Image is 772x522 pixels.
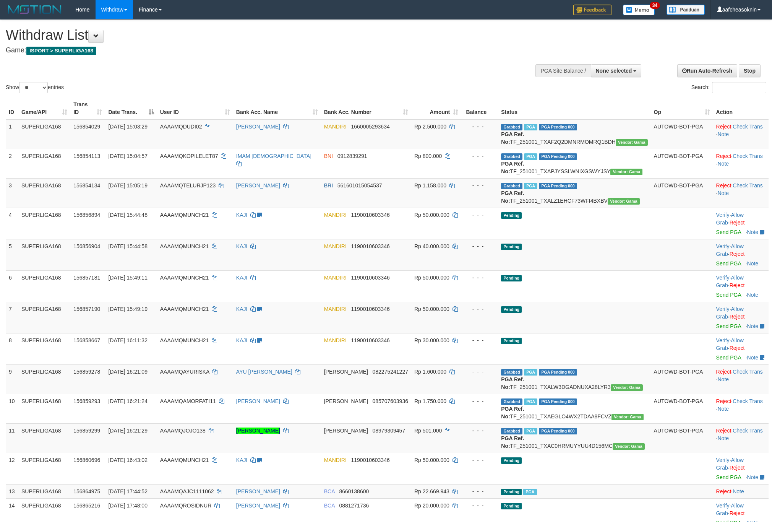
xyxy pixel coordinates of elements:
span: [DATE] 15:44:58 [108,243,147,249]
h1: Withdraw List [6,28,507,43]
a: Verify [716,275,730,281]
span: Copy 08979309457 to clipboard [373,428,405,434]
span: MANDIRI [324,337,347,343]
div: - - - [464,368,495,376]
b: PGA Ref. No: [501,435,524,449]
div: - - - [464,427,495,434]
th: Action [713,98,769,119]
td: SUPERLIGA168 [18,364,70,394]
span: 156865216 [73,502,100,509]
th: Trans ID: activate to sort column ascending [70,98,105,119]
span: Vendor URL: https://trx31.1velocity.biz [616,139,648,146]
span: 156864975 [73,488,100,494]
td: TF_251001_TXAPJYSSLWNIXGSWYJSY [498,149,650,178]
a: Verify [716,457,730,463]
a: KAJI [236,243,248,249]
span: 156860696 [73,457,100,463]
a: Reject [730,282,745,288]
span: [DATE] 15:03:29 [108,124,147,130]
a: [PERSON_NAME] [236,428,280,434]
label: Search: [691,82,766,93]
a: Allow Grab [716,275,744,288]
span: PGA Pending [539,398,577,405]
span: BNI [324,153,333,159]
th: Amount: activate to sort column ascending [411,98,461,119]
span: Copy 082275241227 to clipboard [373,369,408,375]
b: PGA Ref. No: [501,376,524,390]
b: PGA Ref. No: [501,190,524,204]
a: Allow Grab [716,243,744,257]
span: Copy 1190010603346 to clipboard [351,457,390,463]
div: - - - [464,502,495,509]
span: 156856894 [73,212,100,218]
td: SUPERLIGA168 [18,149,70,178]
td: 8 [6,333,18,364]
span: · [716,243,744,257]
span: [DATE] 16:11:32 [108,337,147,343]
a: Reject [716,428,731,434]
span: [DATE] 16:21:09 [108,369,147,375]
span: Vendor URL: https://trx31.1velocity.biz [613,443,645,450]
span: Copy 561601015054537 to clipboard [337,182,382,189]
td: TF_251001_TXAF2Q2DMNRMOMRQ1BDH [498,119,650,149]
a: Note [747,260,759,267]
span: 156859293 [73,398,100,404]
td: 12 [6,453,18,484]
td: TF_251001_TXAEGLO4WX2TDAA8FCVZ [498,394,650,423]
td: 10 [6,394,18,423]
span: Rp 22.669.943 [414,488,449,494]
span: PGA Pending [539,183,577,189]
div: - - - [464,123,495,130]
input: Search: [712,82,766,93]
b: PGA Ref. No: [501,161,524,174]
span: Marked by aafheankoy [524,369,537,376]
span: Grabbed [501,153,522,160]
span: 156857181 [73,275,100,281]
a: Check Trans [733,182,763,189]
a: Send PGA [716,355,741,361]
a: Verify [716,306,730,312]
span: Rp 20.000.000 [414,502,449,509]
td: 13 [6,484,18,498]
a: KAJI [236,337,248,343]
span: Marked by aafsoycanthlai [523,489,537,495]
td: 5 [6,239,18,270]
span: ISPORT > SUPERLIGA168 [26,47,96,55]
div: - - - [464,152,495,160]
a: Note [733,488,744,494]
span: BCA [324,502,335,509]
td: SUPERLIGA168 [18,453,70,484]
td: · · [713,302,769,333]
a: Verify [716,337,730,343]
span: 156854029 [73,124,100,130]
td: SUPERLIGA168 [18,178,70,208]
img: Button%20Memo.svg [623,5,655,15]
div: - - - [464,397,495,405]
a: Allow Grab [716,502,744,516]
a: Reject [730,465,745,471]
a: Run Auto-Refresh [677,64,737,77]
td: 11 [6,423,18,453]
span: Grabbed [501,124,522,130]
span: Copy 1660005293634 to clipboard [351,124,390,130]
span: Vendor URL: https://trx31.1velocity.biz [611,384,643,391]
div: - - - [464,305,495,313]
span: Rp 50.000.000 [414,306,449,312]
a: Reject [716,124,731,130]
a: KAJI [236,212,248,218]
a: [PERSON_NAME] [236,488,280,494]
td: SUPERLIGA168 [18,239,70,270]
span: Grabbed [501,398,522,405]
span: MANDIRI [324,212,347,218]
span: 156858667 [73,337,100,343]
a: Reject [730,345,745,351]
span: Grabbed [501,428,522,434]
td: · · [713,208,769,239]
a: Check Trans [733,124,763,130]
span: [DATE] 15:05:19 [108,182,147,189]
span: · [716,457,744,471]
th: Balance [461,98,498,119]
td: 9 [6,364,18,394]
a: Allow Grab [716,457,744,471]
span: 156859278 [73,369,100,375]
